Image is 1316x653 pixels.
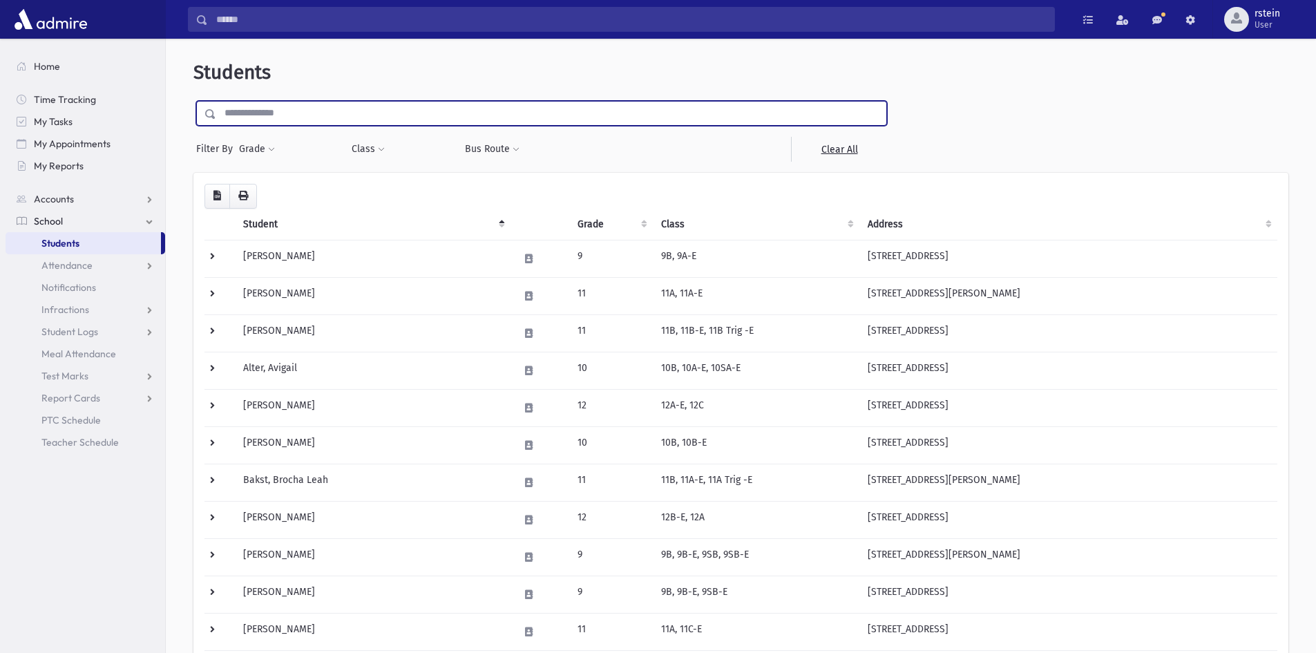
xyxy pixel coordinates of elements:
[653,314,859,352] td: 11B, 11B-E, 11B Trig -E
[653,464,859,501] td: 11B, 11A-E, 11A Trig -E
[859,426,1277,464] td: [STREET_ADDRESS]
[653,501,859,538] td: 12B-E, 12A
[235,464,511,501] td: Bakst, Brocha Leah
[653,576,859,613] td: 9B, 9B-E, 9SB-E
[11,6,90,33] img: AdmirePro
[235,501,511,538] td: [PERSON_NAME]
[569,389,654,426] td: 12
[235,240,511,277] td: [PERSON_NAME]
[6,321,165,343] a: Student Logs
[569,240,654,277] td: 9
[41,325,98,338] span: Student Logs
[653,389,859,426] td: 12A-E, 12C
[859,464,1277,501] td: [STREET_ADDRESS][PERSON_NAME]
[41,303,89,316] span: Infractions
[196,142,238,156] span: Filter By
[34,193,74,205] span: Accounts
[569,352,654,389] td: 10
[859,538,1277,576] td: [STREET_ADDRESS][PERSON_NAME]
[653,209,859,240] th: Class: activate to sort column ascending
[34,115,73,128] span: My Tasks
[791,137,887,162] a: Clear All
[569,576,654,613] td: 9
[569,209,654,240] th: Grade: activate to sort column ascending
[859,209,1277,240] th: Address: activate to sort column ascending
[569,314,654,352] td: 11
[653,426,859,464] td: 10B, 10B-E
[351,137,385,162] button: Class
[569,613,654,650] td: 11
[235,576,511,613] td: [PERSON_NAME]
[464,137,520,162] button: Bus Route
[6,254,165,276] a: Attendance
[41,348,116,360] span: Meal Attendance
[859,277,1277,314] td: [STREET_ADDRESS][PERSON_NAME]
[6,365,165,387] a: Test Marks
[6,431,165,453] a: Teacher Schedule
[235,209,511,240] th: Student: activate to sort column descending
[235,389,511,426] td: [PERSON_NAME]
[859,240,1277,277] td: [STREET_ADDRESS]
[208,7,1054,32] input: Search
[6,111,165,133] a: My Tasks
[569,538,654,576] td: 9
[6,210,165,232] a: School
[41,370,88,382] span: Test Marks
[193,61,271,84] span: Students
[235,277,511,314] td: [PERSON_NAME]
[859,576,1277,613] td: [STREET_ADDRESS]
[6,155,165,177] a: My Reports
[6,276,165,299] a: Notifications
[238,137,276,162] button: Grade
[235,538,511,576] td: [PERSON_NAME]
[1255,8,1280,19] span: rstein
[34,160,84,172] span: My Reports
[859,501,1277,538] td: [STREET_ADDRESS]
[653,277,859,314] td: 11A, 11A-E
[6,299,165,321] a: Infractions
[41,392,100,404] span: Report Cards
[34,60,60,73] span: Home
[41,237,79,249] span: Students
[859,352,1277,389] td: [STREET_ADDRESS]
[653,240,859,277] td: 9B, 9A-E
[34,138,111,150] span: My Appointments
[41,259,93,272] span: Attendance
[204,184,230,209] button: CSV
[6,409,165,431] a: PTC Schedule
[859,314,1277,352] td: [STREET_ADDRESS]
[34,215,63,227] span: School
[569,464,654,501] td: 11
[41,281,96,294] span: Notifications
[653,613,859,650] td: 11A, 11C-E
[653,538,859,576] td: 9B, 9B-E, 9SB, 9SB-E
[41,436,119,448] span: Teacher Schedule
[569,501,654,538] td: 12
[235,426,511,464] td: [PERSON_NAME]
[229,184,257,209] button: Print
[6,343,165,365] a: Meal Attendance
[41,414,101,426] span: PTC Schedule
[1255,19,1280,30] span: User
[34,93,96,106] span: Time Tracking
[235,314,511,352] td: [PERSON_NAME]
[6,232,161,254] a: Students
[859,389,1277,426] td: [STREET_ADDRESS]
[235,613,511,650] td: [PERSON_NAME]
[235,352,511,389] td: Alter, Avigail
[6,88,165,111] a: Time Tracking
[6,55,165,77] a: Home
[6,387,165,409] a: Report Cards
[859,613,1277,650] td: [STREET_ADDRESS]
[6,188,165,210] a: Accounts
[653,352,859,389] td: 10B, 10A-E, 10SA-E
[569,277,654,314] td: 11
[6,133,165,155] a: My Appointments
[569,426,654,464] td: 10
